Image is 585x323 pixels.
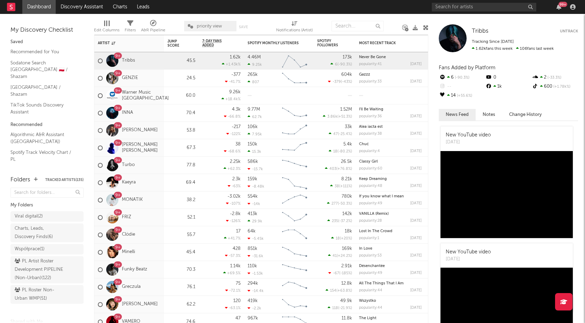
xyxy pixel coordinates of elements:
[10,59,77,80] a: Sodatone Search [GEOGRAPHIC_DATA] 🇵🇱 / Shazam
[342,316,352,321] div: 11.8k
[122,249,135,255] a: Minelli
[230,55,241,60] div: 1.62k
[248,306,261,310] div: -2.2k
[476,109,502,120] button: Notes
[331,236,352,241] div: ( )
[328,306,352,310] div: ( )
[248,281,258,286] div: 294k
[248,212,257,216] div: 413k
[228,184,241,188] div: -63 %
[359,125,422,129] div: Alea iacta est
[359,282,404,285] a: All The Things That I Am
[341,159,352,164] div: 26.5k
[94,26,119,34] div: Edit Columns
[224,114,241,119] div: -66.8 %
[446,132,491,139] div: New YouTube video
[167,92,195,100] div: 60.0
[341,281,352,286] div: 12.8k
[472,28,489,34] span: Tribbs
[323,114,352,119] div: ( )
[276,26,313,34] div: Notifications (Artist)
[327,201,352,206] div: ( )
[10,84,77,98] a: [GEOGRAPHIC_DATA] / Shazam
[279,296,310,313] svg: Chart title
[439,109,476,120] button: News Feed
[456,94,472,98] span: +55.6 %
[125,17,136,38] div: Filters
[439,91,485,100] div: 14
[359,73,422,77] div: Gazzz
[279,70,310,87] svg: Chart title
[342,194,352,199] div: 780k
[230,159,241,164] div: 2.25k
[279,104,310,122] svg: Chart title
[141,26,165,34] div: A&R Pipeline
[359,132,382,136] div: popularity: 38
[359,167,382,171] div: popularity: 60
[359,115,382,118] div: popularity: 36
[279,244,310,261] svg: Chart title
[340,107,352,112] div: 1.52M
[248,159,258,164] div: 586k
[341,237,351,241] span: +20 %
[532,73,578,82] div: 2
[167,144,195,152] div: 67.3
[340,271,351,275] span: -185 %
[359,80,382,84] div: popularity: 33
[331,21,384,31] input: Search...
[410,254,422,258] div: [DATE]
[359,247,372,251] a: In Love
[446,256,491,263] div: [DATE]
[10,121,84,129] div: Recommended
[122,75,138,81] a: GENZIE
[359,149,380,153] div: popularity: 4
[359,219,382,223] div: popularity: 28
[331,202,338,206] span: 277
[248,62,262,67] div: 9.25k
[342,212,352,216] div: 142k
[333,271,339,275] span: -67
[359,160,378,164] a: Classy Girl
[329,149,352,153] div: ( )
[338,63,351,66] span: -90.3 %
[224,166,241,171] div: +62.3 %
[410,149,422,153] div: [DATE]
[222,62,241,66] div: +1.43k %
[359,108,422,111] div: I'll Be Waiting
[232,125,241,129] div: -217
[122,180,136,186] a: Kaeyra
[122,214,131,220] a: FRIZ
[359,142,422,146] div: Chuć
[10,101,77,116] a: TikTok Sounds Discovery Assistant
[410,236,422,240] div: [DATE]
[338,254,351,258] span: +24.2 %
[10,256,84,283] a: PL Artist Roster Development PIPELINE (Non-Urban)(122)
[339,306,351,310] span: -21.9 %
[338,115,351,119] span: +51.3 %
[167,248,195,257] div: 45.4
[552,85,570,89] span: +1.78k %
[226,201,241,206] div: -107 %
[233,246,241,251] div: 428
[485,82,531,91] div: 1k
[359,184,382,188] div: popularity: 48
[472,47,513,51] span: 1.62k fans this week
[359,160,422,164] div: Classy Girl
[343,55,352,60] div: 173k
[279,174,310,191] svg: Chart title
[167,74,195,82] div: 24.5
[359,41,411,45] div: Most Recent Track
[279,122,310,139] svg: Chart title
[45,178,84,182] button: Tracked Artists(135)
[248,299,258,303] div: 419k
[279,191,310,209] svg: Chart title
[359,195,422,198] div: If you know what I mean
[10,201,84,210] div: My Folders
[248,229,256,234] div: 64k
[335,184,339,188] span: 38
[359,316,422,320] div: The Light
[439,82,485,91] div: --
[15,286,64,303] div: PL Roster Non-Urban WMP ( 51 )
[328,253,352,258] div: ( )
[472,47,554,51] span: 106 fans last week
